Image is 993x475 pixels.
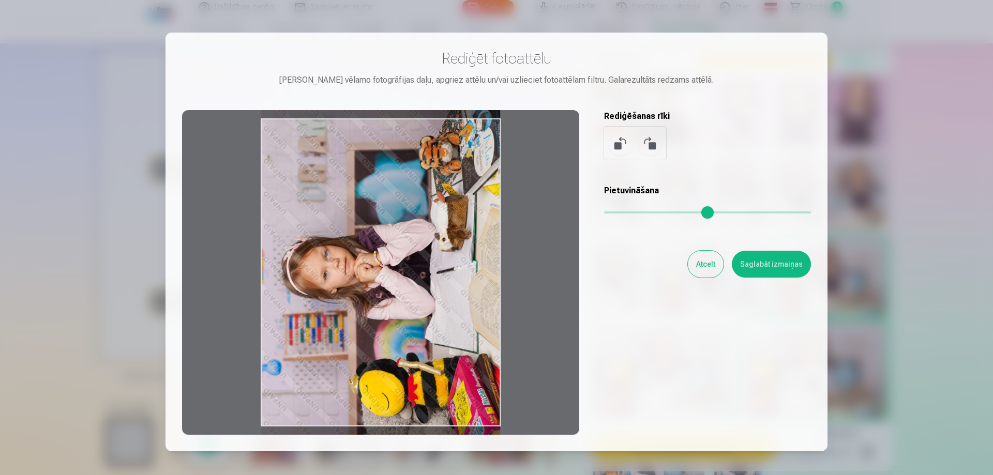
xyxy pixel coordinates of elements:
h5: Rediģēšanas rīki [604,110,811,122]
button: Saglabāt izmaiņas [732,251,811,278]
div: [PERSON_NAME] vēlamo fotogrāfijas daļu, apgriez attēlu un/vai uzlieciet fotoattēlam filtru. Galar... [182,74,811,86]
h3: Rediģēt fotoattēlu [182,49,811,68]
h5: Pietuvināšana [604,185,811,197]
button: Atcelt [688,251,724,278]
